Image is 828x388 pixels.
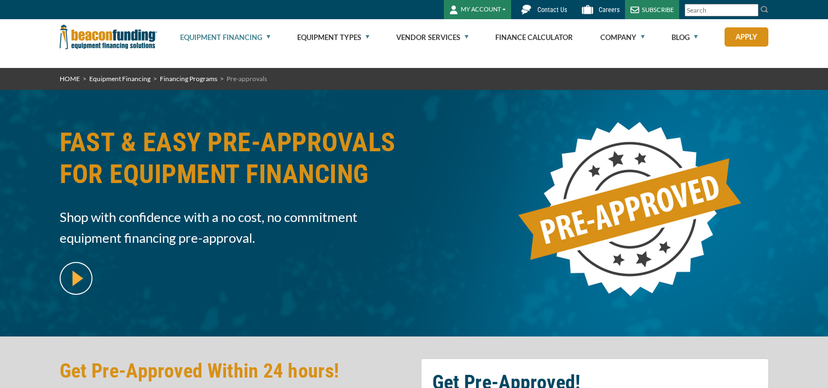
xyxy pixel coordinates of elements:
span: FOR EQUIPMENT FINANCING [60,158,408,190]
a: Equipment Financing [89,75,150,83]
a: Blog [671,20,698,55]
span: Careers [599,6,619,14]
input: Search [685,4,758,16]
a: Equipment Types [297,20,369,55]
span: Shop with confidence with a no cost, no commitment equipment financing pre-approval. [60,207,408,248]
img: Search [760,5,769,14]
span: Pre-approvals [227,75,267,83]
h2: Get Pre-Approved Within 24 hours! [60,358,408,384]
a: Clear search text [747,6,756,15]
img: Beacon Funding Corporation logo [60,19,157,55]
a: Apply [725,27,768,47]
img: video modal pop-up play button [60,262,92,295]
a: Equipment Financing [180,20,270,55]
a: HOME [60,75,80,83]
h1: FAST & EASY PRE-APPROVALS [60,127,408,198]
a: Vendor Services [396,20,468,55]
span: Contact Us [537,6,567,14]
a: Company [600,20,645,55]
a: Financing Programs [160,75,217,83]
a: Finance Calculator [495,20,573,55]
